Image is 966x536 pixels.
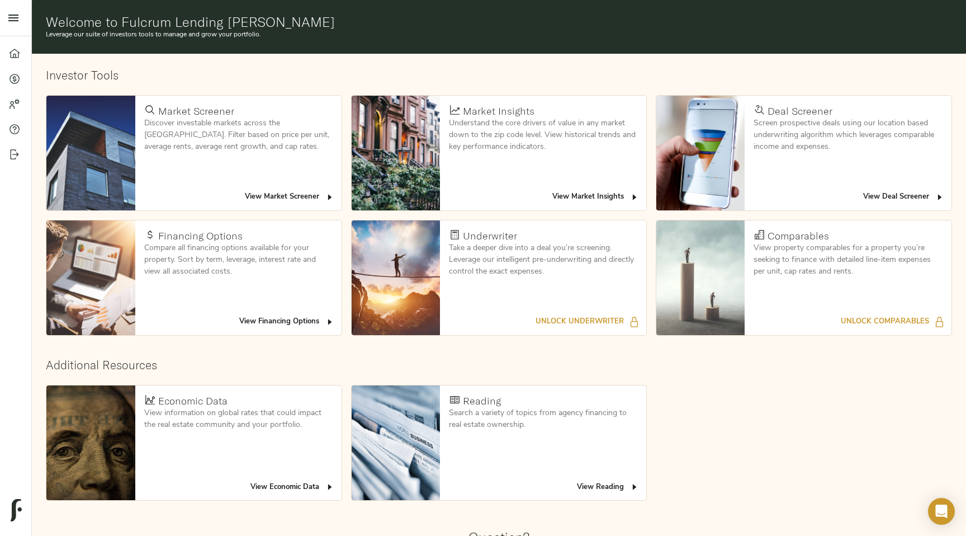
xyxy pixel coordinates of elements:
[352,385,440,500] img: Reading
[552,191,639,204] span: View Market Insights
[536,316,639,328] span: Unlock Underwriter
[46,68,951,82] h2: Investor Tools
[144,117,333,153] p: Discover investable markets across the [GEOGRAPHIC_DATA]. Filter based on price per unit, average...
[144,407,333,431] p: View information on global rates that could impact the real estate community and your portfolio.
[352,96,440,210] img: Market Insights
[860,189,947,206] button: View Deal Screener
[245,191,334,204] span: View Market Screener
[46,358,951,372] h2: Additional Resources
[928,498,955,525] div: Open Intercom Messenger
[46,30,952,40] p: Leverage our suite of investors tools to manage and grow your portfolio.
[449,117,637,153] p: Understand the core drivers of value in any market down to the zip code level. View historical tr...
[533,313,642,331] button: Unlock Underwriter
[236,313,337,331] button: View Financing Options
[838,313,947,331] button: Unlock Comparables
[46,385,135,500] img: Economic Data
[449,242,637,278] p: Take a deeper dive into a deal you’re screening. Leverage our intelligent pre-underwriting and di...
[841,316,944,328] span: Unlock Comparables
[158,395,228,407] h4: Economic Data
[248,479,337,496] button: View Economic Data
[239,316,334,328] span: View Financing Options
[754,242,942,278] p: View property comparables for a property you’re seeking to finance with detailed line-item expens...
[158,230,243,242] h4: Financing Options
[352,220,440,335] img: Underwriter
[449,407,637,431] p: Search a variety of topics from agency financing to real estate ownership.
[46,220,135,335] img: Financing Options
[46,96,135,210] img: Market Screener
[574,479,642,496] button: View Reading
[242,189,337,206] button: View Market Screener
[463,105,534,117] h4: Market Insights
[656,96,745,210] img: Deal Screener
[463,230,517,242] h4: Underwriter
[656,220,745,335] img: Comparables
[144,242,333,278] p: Compare all financing options available for your property. Sort by term, leverage, interest rate ...
[158,105,234,117] h4: Market Screener
[754,117,942,153] p: Screen prospective deals using our location based underwriting algorithm which leverages comparab...
[11,499,22,521] img: logo
[768,230,829,242] h4: Comparables
[863,191,944,204] span: View Deal Screener
[577,481,639,494] span: View Reading
[550,189,642,206] button: View Market Insights
[463,395,501,407] h4: Reading
[250,481,334,494] span: View Economic Data
[768,105,832,117] h4: Deal Screener
[46,14,952,30] h1: Welcome to Fulcrum Lending [PERSON_NAME]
